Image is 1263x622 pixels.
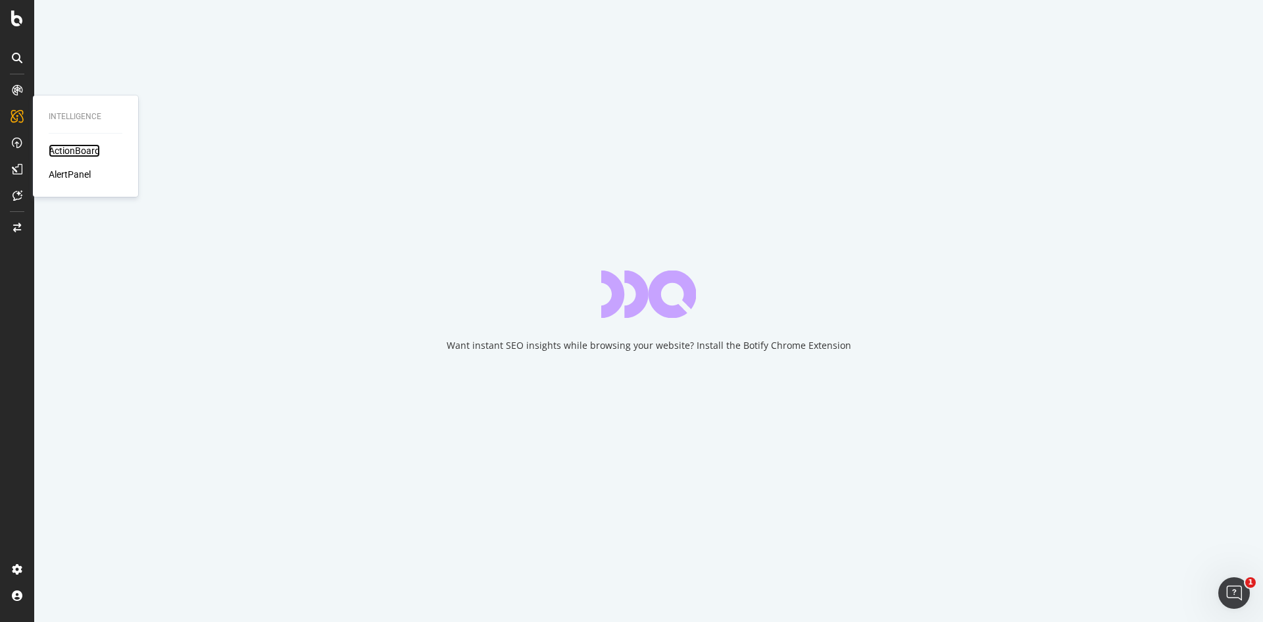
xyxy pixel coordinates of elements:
span: 1 [1245,577,1256,588]
div: Intelligence [49,111,122,122]
iframe: Intercom live chat [1218,577,1250,609]
a: AlertPanel [49,168,91,181]
a: ActionBoard [49,144,100,157]
div: animation [601,271,696,318]
div: Want instant SEO insights while browsing your website? Install the Botify Chrome Extension [447,339,851,352]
